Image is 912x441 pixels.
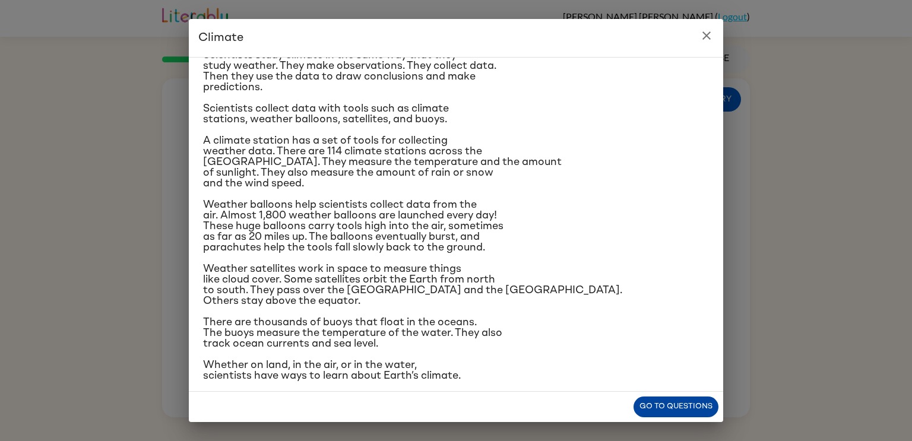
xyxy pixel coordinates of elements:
[203,199,503,253] span: Weather balloons help scientists collect data from the air. Almost 1,800 weather balloons are lau...
[203,317,502,349] span: There are thousands of buoys that float in the oceans. The buoys measure the temperature of the w...
[634,396,718,417] button: Go to questions
[203,135,562,189] span: A climate station has a set of tools for collecting weather data. There are 114 climate stations ...
[203,360,461,381] span: Whether on land, in the air, or in the water, scientists have ways to learn about Earth’s climate.
[203,103,449,125] span: Scientists collect data with tools such as climate stations, weather balloons, satellites, and bu...
[189,19,723,57] h2: Climate
[203,50,496,93] span: Scientists study climate in the same way that they study weather. They make observations. They co...
[203,264,622,306] span: Weather satellites work in space to measure things like cloud cover. Some satellites orbit the Ea...
[695,24,718,47] button: close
